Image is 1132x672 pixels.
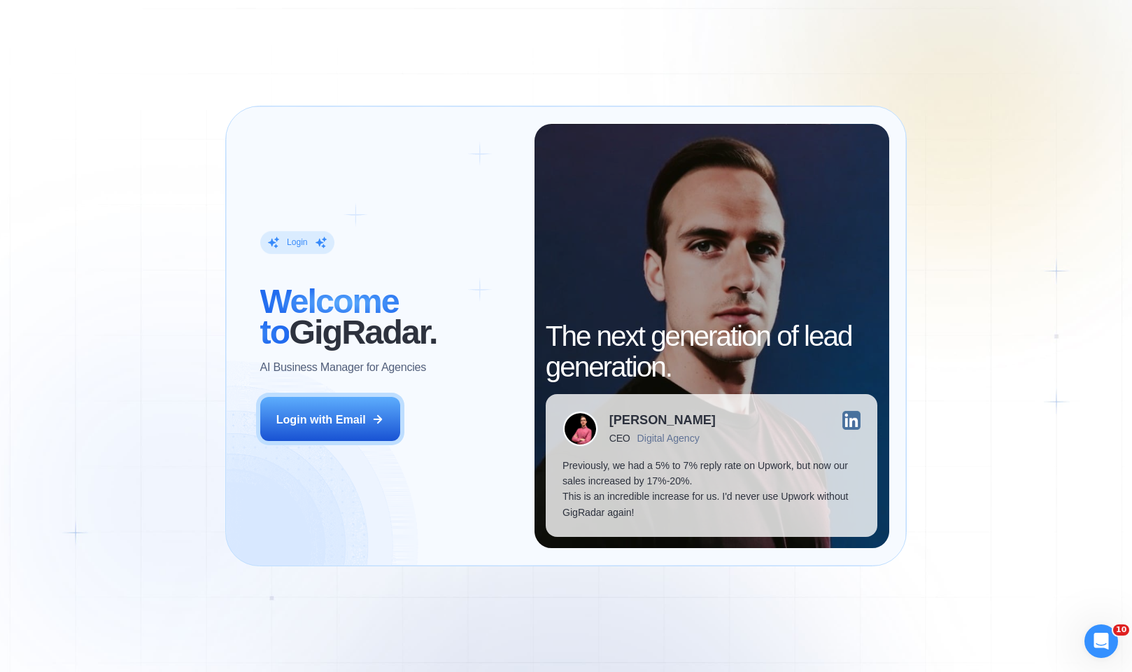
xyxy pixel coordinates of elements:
h2: ‍ GigRadar. [260,286,518,348]
div: Digital Agency [637,433,700,444]
button: Login with Email [260,397,400,441]
div: Login [287,237,308,248]
div: CEO [609,433,630,444]
h2: The next generation of lead generation. [546,321,878,383]
p: AI Business Manager for Agencies [260,359,426,374]
div: [PERSON_NAME] [609,414,716,426]
p: Previously, we had a 5% to 7% reply rate on Upwork, but now our sales increased by 17%-20%. This ... [563,458,861,520]
div: Login with Email [276,412,366,427]
span: Welcome to [260,282,399,351]
span: 10 [1113,624,1129,636]
iframe: Intercom live chat [1084,624,1118,658]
